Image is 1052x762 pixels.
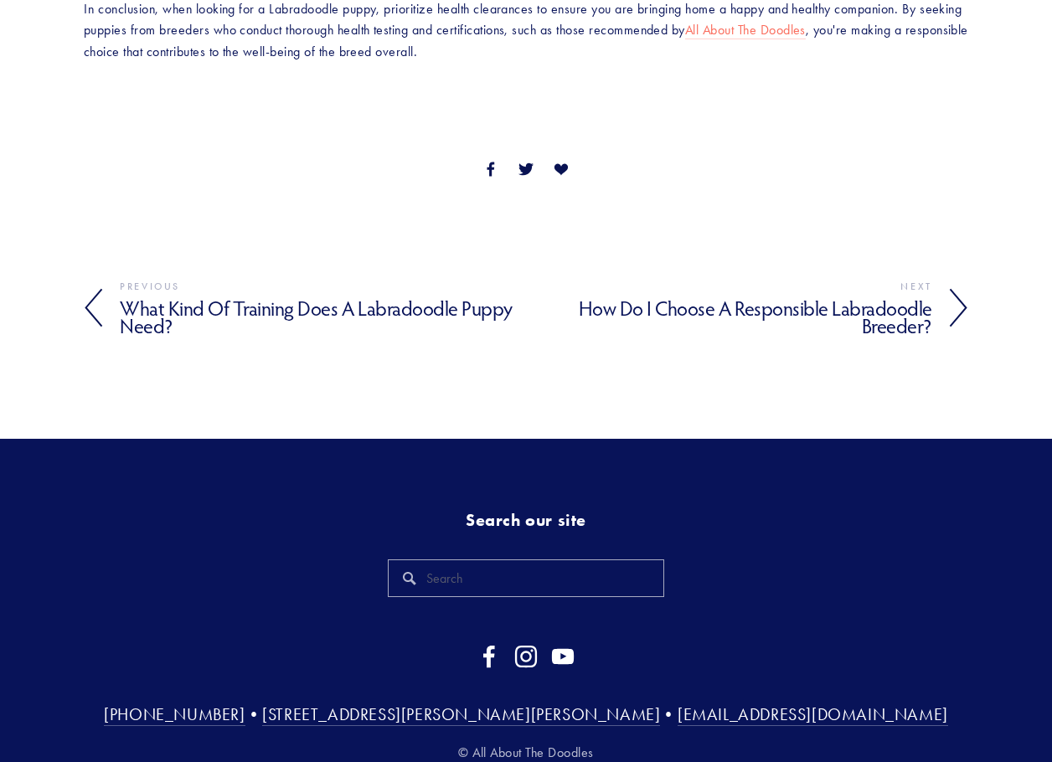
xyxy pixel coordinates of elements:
[84,277,526,338] a: Previous What Kind of Training Does a Labradoodle Puppy Need?
[526,296,932,338] h4: How Do I Choose a Responsible Labradoodle Breeder?
[678,704,948,726] a: [EMAIL_ADDRESS][DOMAIN_NAME]
[526,277,932,296] div: Next
[466,510,586,530] strong: Search our site
[526,277,968,338] a: Next How Do I Choose a Responsible Labradoodle Breeder?
[84,703,968,725] h3: • •
[120,277,526,296] div: Previous
[262,704,660,726] a: [STREET_ADDRESS][PERSON_NAME][PERSON_NAME]
[104,704,245,726] a: [PHONE_NUMBER]
[477,645,501,668] a: Facebook
[551,645,575,668] a: YouTube
[514,645,538,668] a: Instagram
[388,559,663,597] input: Search
[685,22,806,39] a: All About The Doodles
[120,296,526,338] h4: What Kind of Training Does a Labradoodle Puppy Need?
